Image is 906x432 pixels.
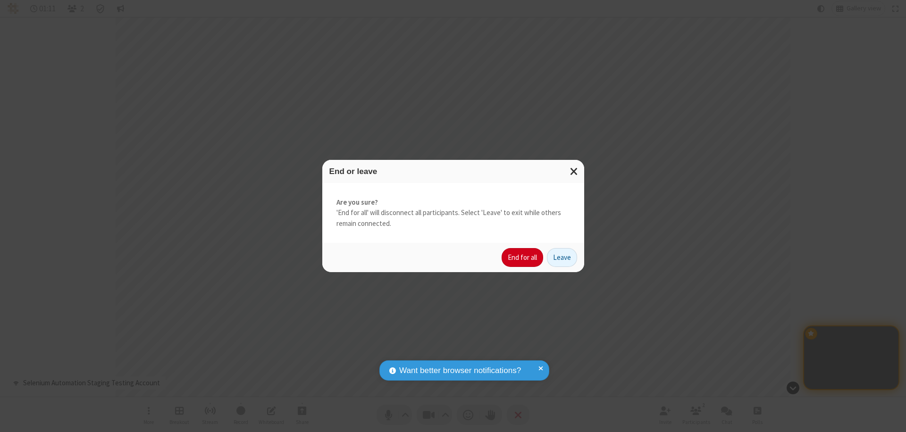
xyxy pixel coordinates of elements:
button: Leave [547,248,577,267]
div: 'End for all' will disconnect all participants. Select 'Leave' to exit while others remain connec... [322,183,584,243]
strong: Are you sure? [336,197,570,208]
button: End for all [502,248,543,267]
span: Want better browser notifications? [399,365,521,377]
button: Close modal [564,160,584,183]
h3: End or leave [329,167,577,176]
